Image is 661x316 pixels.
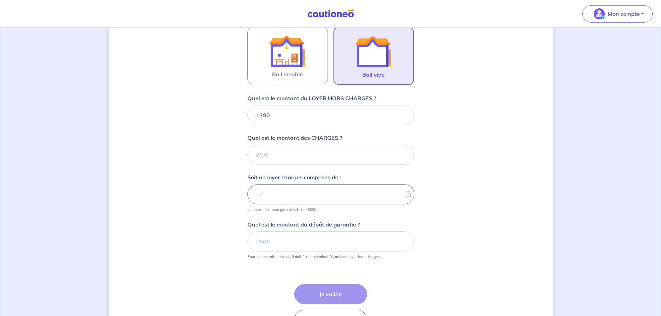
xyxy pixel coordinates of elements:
input: 80 € [247,145,414,165]
p: Pour un locataire entrant, il doit être équivalent à de loyer hors charges. [247,254,380,259]
input: 750€ [247,231,414,251]
input: - € [247,184,414,204]
p: Le loyer maximum garanti est de 4 500€ [247,207,316,212]
p: Mon compte [608,10,640,18]
img: illu_empty_lease.svg [355,33,392,70]
strong: 1 mois [332,254,343,259]
button: illu_account_valid_menu.svgMon compte [582,5,653,23]
p: Quel est le montant du LOYER HORS CHARGES ? [247,94,376,102]
p: Quel est le montant du dépôt de garantie ? [247,220,360,229]
p: Soit un loyer charges comprises de : [247,173,341,181]
span: Bail meublé [272,70,303,78]
span: Bail vide [362,70,385,79]
input: 750€ [247,105,414,125]
img: illu_account_valid_menu.svg [594,8,605,19]
p: Quel est le montant des CHARGES ? [247,134,342,142]
img: Cautioneo [305,9,357,18]
img: illu_furnished_lease.svg [269,33,306,70]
